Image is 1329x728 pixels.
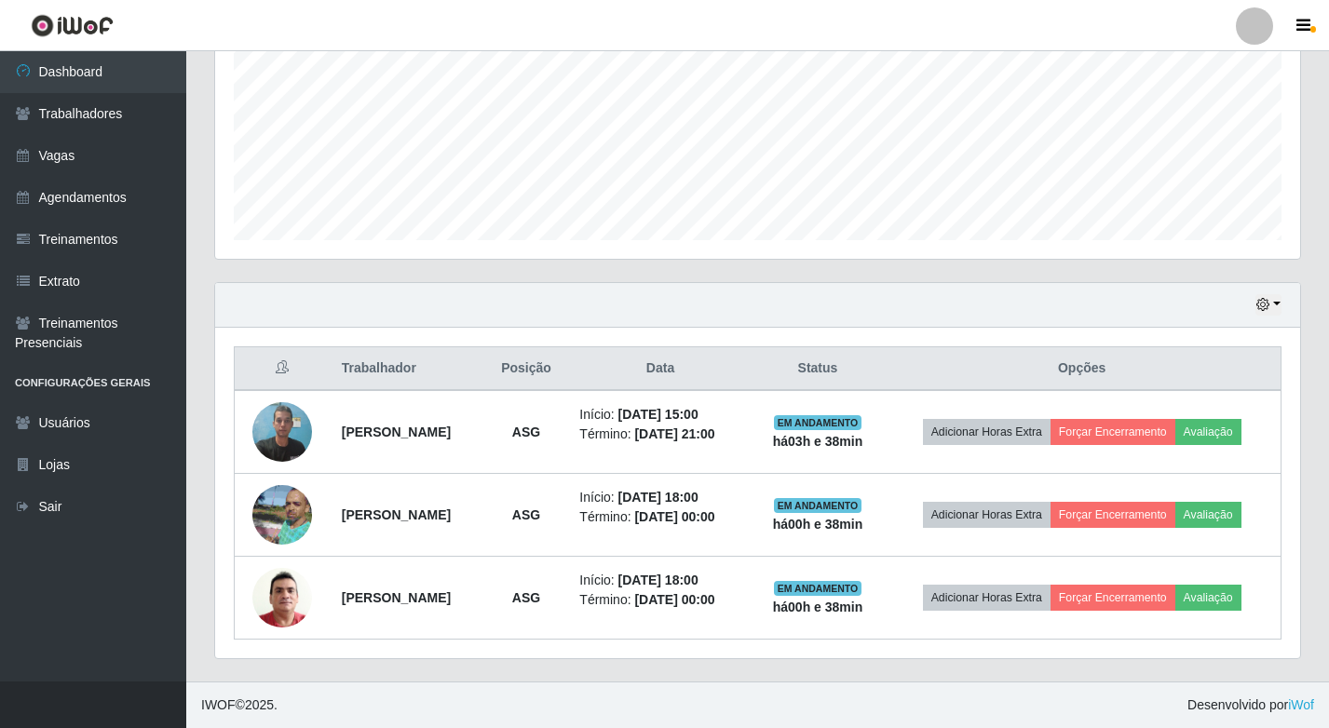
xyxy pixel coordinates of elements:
[342,425,451,439] strong: [PERSON_NAME]
[568,347,752,391] th: Data
[923,419,1051,445] button: Adicionar Horas Extra
[31,14,114,37] img: CoreUI Logo
[579,590,740,610] li: Término:
[1175,419,1241,445] button: Avaliação
[773,517,863,532] strong: há 00 h e 38 min
[773,600,863,614] strong: há 00 h e 38 min
[923,585,1051,611] button: Adicionar Horas Extra
[512,507,540,522] strong: ASG
[579,507,740,527] li: Término:
[774,498,862,513] span: EM ANDAMENTO
[331,347,484,391] th: Trabalhador
[512,590,540,605] strong: ASG
[618,573,698,587] time: [DATE] 18:00
[201,695,278,715] span: © 2025 .
[342,590,451,605] strong: [PERSON_NAME]
[579,425,740,444] li: Término:
[1051,585,1175,611] button: Forçar Encerramento
[252,392,312,471] img: 1754604170144.jpeg
[512,425,540,439] strong: ASG
[579,571,740,590] li: Início:
[1175,502,1241,528] button: Avaliação
[484,347,569,391] th: Posição
[773,434,863,449] strong: há 03 h e 38 min
[1187,695,1314,715] span: Desenvolvido por
[618,490,698,505] time: [DATE] 18:00
[634,426,714,441] time: [DATE] 21:00
[774,581,862,596] span: EM ANDAMENTO
[774,415,862,430] span: EM ANDAMENTO
[618,407,698,422] time: [DATE] 15:00
[1051,419,1175,445] button: Forçar Encerramento
[753,347,884,391] th: Status
[252,558,312,637] img: 1717722421644.jpeg
[1175,585,1241,611] button: Avaliação
[252,475,312,555] img: 1650917429067.jpeg
[1051,502,1175,528] button: Forçar Encerramento
[923,502,1051,528] button: Adicionar Horas Extra
[1288,697,1314,712] a: iWof
[634,509,714,524] time: [DATE] 00:00
[634,592,714,607] time: [DATE] 00:00
[342,507,451,522] strong: [PERSON_NAME]
[201,697,236,712] span: IWOF
[579,488,740,507] li: Início:
[883,347,1281,391] th: Opções
[579,405,740,425] li: Início:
